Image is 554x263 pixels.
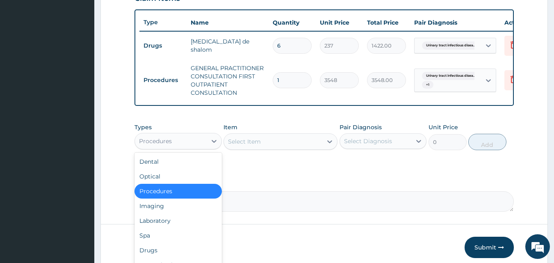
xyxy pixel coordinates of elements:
[135,228,222,243] div: Spa
[135,180,514,187] label: Comment
[139,137,172,145] div: Procedures
[228,137,261,146] div: Select Item
[363,14,410,31] th: Total Price
[422,81,433,89] span: + 1
[135,154,222,169] div: Dental
[135,184,222,199] div: Procedures
[135,4,154,24] div: Minimize live chat window
[135,124,152,131] label: Types
[422,72,480,80] span: Urinary tract infectious disea...
[43,46,138,57] div: Chat with us now
[223,123,237,131] label: Item
[468,134,506,150] button: Add
[429,123,458,131] label: Unit Price
[135,243,222,258] div: Drugs
[15,41,33,62] img: d_794563401_company_1708531726252_794563401
[410,14,500,31] th: Pair Diagnosis
[422,41,480,50] span: Urinary tract infectious disea...
[316,14,363,31] th: Unit Price
[465,237,514,258] button: Submit
[187,33,269,58] td: [MEDICAL_DATA] de shalom
[48,79,113,162] span: We're online!
[139,15,187,30] th: Type
[135,169,222,184] div: Optical
[135,213,222,228] div: Laboratory
[187,60,269,101] td: GENERAL PRACTITIONER CONSULTATION FIRST OUTPATIENT CONSULTATION
[139,73,187,88] td: Procedures
[135,199,222,213] div: Imaging
[139,38,187,53] td: Drugs
[344,137,392,145] div: Select Diagnosis
[269,14,316,31] th: Quantity
[500,14,541,31] th: Actions
[4,176,156,204] textarea: Type your message and hit 'Enter'
[187,14,269,31] th: Name
[340,123,382,131] label: Pair Diagnosis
